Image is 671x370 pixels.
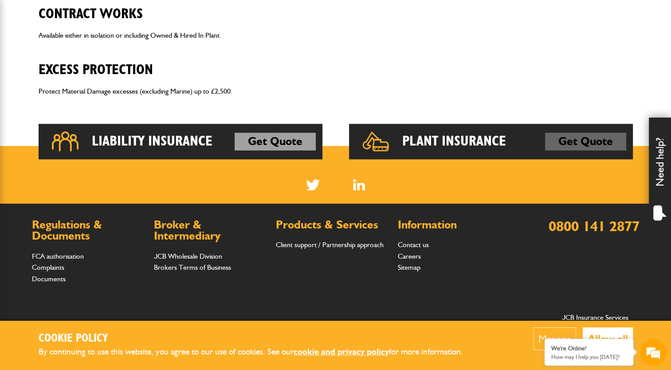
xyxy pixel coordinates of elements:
h2: Broker & Intermediary [154,219,267,242]
h2: Cookie Policy [39,332,478,346]
div: Minimize live chat window [145,4,167,26]
h2: Liability Insurance [92,133,212,150]
div: Need help? [649,118,671,228]
a: Get Quote [235,133,316,150]
textarea: Type your message and hit 'Enter' [12,161,162,266]
a: JCB Wholesale Division [154,252,222,260]
img: Linked In [353,179,365,190]
input: Enter your phone number [12,134,162,154]
h2: Products & Services [276,219,389,231]
a: cookie and privacy policy [294,346,389,357]
img: Twitter [306,179,320,190]
button: Allow all [583,327,633,350]
p: How may I help you today? [551,354,627,360]
button: Manage [534,327,576,350]
a: Careers [398,252,421,260]
a: Documents [32,275,66,283]
a: FCA authorisation [32,252,84,260]
em: Start Chat [121,273,161,285]
a: Contact us [398,240,429,249]
h2: Regulations & Documents [32,219,145,242]
a: LinkedIn [353,179,365,190]
a: Brokers Terms of Business [154,263,231,272]
p: Available either in isolation or including Owned & Hired In Plant. [39,30,633,41]
input: Enter your email address [12,108,162,128]
img: d_20077148190_company_1631870298795_20077148190 [15,49,37,62]
a: 0800 141 2877 [549,217,640,235]
a: Client support / Partnership approach [276,240,384,249]
h2: Plant Insurance [402,133,506,150]
a: Get Quote [545,133,626,150]
input: Enter your last name [12,82,162,102]
p: Protect Material Damage excesses (excluding Marine) up to £2,500. [39,86,633,97]
h2: Information [398,219,511,231]
p: By continuing to use this website, you agree to our use of cookies. See our for more information. [39,345,478,359]
a: Sitemap [398,263,420,272]
div: Chat with us now [46,50,149,61]
h2: Excess Protection [39,48,633,78]
a: Complaints [32,263,64,272]
div: We're Online! [551,345,627,352]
